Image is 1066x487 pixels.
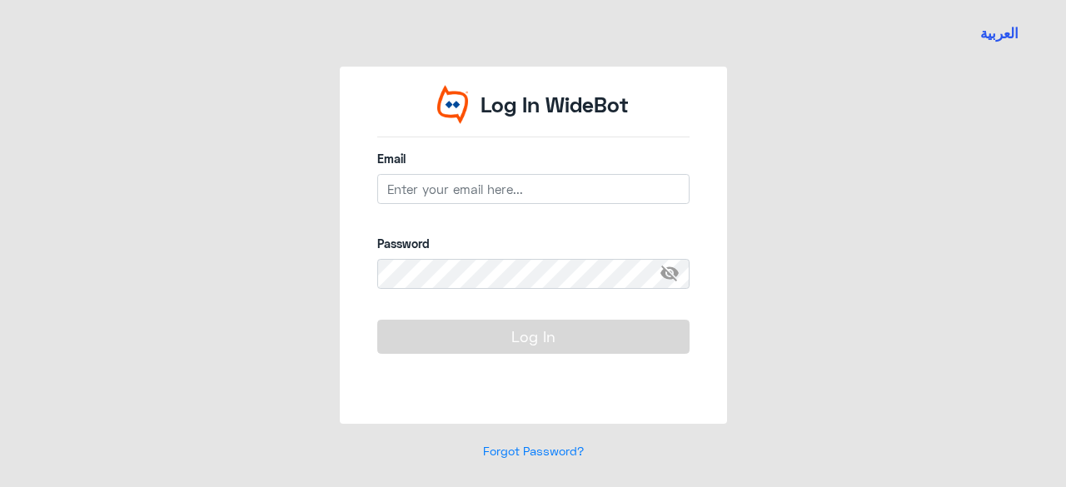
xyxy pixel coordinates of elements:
span: visibility_off [660,259,690,289]
p: Log In WideBot [481,89,629,121]
a: Switch language [970,12,1029,54]
label: Email [377,150,690,167]
a: Forgot Password? [483,444,584,458]
input: Enter your email here... [377,174,690,204]
button: العربية [980,23,1019,44]
label: Password [377,235,690,252]
button: Log In [377,320,690,353]
img: Widebot Logo [437,85,469,124]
